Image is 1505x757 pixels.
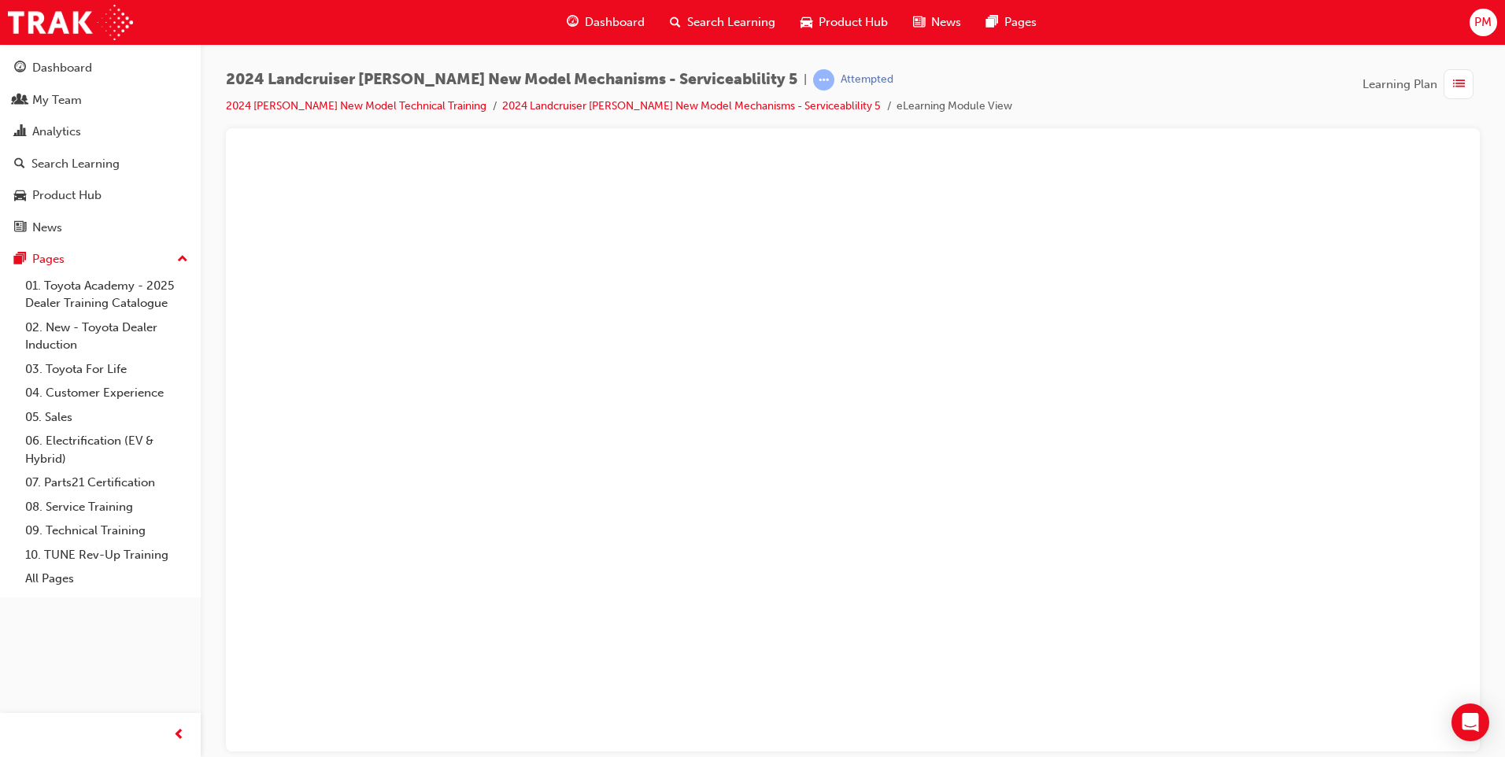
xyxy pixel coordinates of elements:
[14,189,26,203] span: car-icon
[6,150,194,179] a: Search Learning
[585,13,645,31] span: Dashboard
[897,98,1012,116] li: eLearning Module View
[986,13,998,32] span: pages-icon
[6,245,194,274] button: Pages
[819,13,888,31] span: Product Hub
[804,71,807,89] span: |
[841,72,893,87] div: Attempted
[801,13,812,32] span: car-icon
[14,253,26,267] span: pages-icon
[32,186,102,205] div: Product Hub
[19,316,194,357] a: 02. New - Toyota Dealer Induction
[19,567,194,591] a: All Pages
[8,5,133,40] img: Trak
[19,381,194,405] a: 04. Customer Experience
[32,250,65,268] div: Pages
[900,6,974,39] a: news-iconNews
[14,157,25,172] span: search-icon
[32,59,92,77] div: Dashboard
[177,249,188,270] span: up-icon
[554,6,657,39] a: guage-iconDashboard
[502,99,881,113] a: 2024 Landcruiser [PERSON_NAME] New Model Mechanisms - Serviceablility 5
[226,71,797,89] span: 2024 Landcruiser [PERSON_NAME] New Model Mechanisms - Serviceablility 5
[788,6,900,39] a: car-iconProduct Hub
[1474,13,1492,31] span: PM
[813,69,834,90] span: learningRecordVerb_ATTEMPT-icon
[6,54,194,83] a: Dashboard
[32,91,82,109] div: My Team
[1363,69,1480,99] button: Learning Plan
[6,181,194,210] a: Product Hub
[670,13,681,32] span: search-icon
[19,429,194,471] a: 06. Electrification (EV & Hybrid)
[19,471,194,495] a: 07. Parts21 Certification
[6,86,194,115] a: My Team
[19,274,194,316] a: 01. Toyota Academy - 2025 Dealer Training Catalogue
[14,61,26,76] span: guage-icon
[32,219,62,237] div: News
[19,405,194,430] a: 05. Sales
[1470,9,1497,36] button: PM
[226,99,486,113] a: 2024 [PERSON_NAME] New Model Technical Training
[14,221,26,235] span: news-icon
[974,6,1049,39] a: pages-iconPages
[657,6,788,39] a: search-iconSearch Learning
[687,13,775,31] span: Search Learning
[173,726,185,745] span: prev-icon
[6,117,194,146] a: Analytics
[19,495,194,519] a: 08. Service Training
[6,50,194,245] button: DashboardMy TeamAnalyticsSearch LearningProduct HubNews
[1004,13,1037,31] span: Pages
[1453,75,1465,94] span: list-icon
[567,13,579,32] span: guage-icon
[14,94,26,108] span: people-icon
[32,123,81,141] div: Analytics
[913,13,925,32] span: news-icon
[1451,703,1489,741] div: Open Intercom Messenger
[19,543,194,567] a: 10. TUNE Rev-Up Training
[14,125,26,139] span: chart-icon
[19,357,194,382] a: 03. Toyota For Life
[931,13,961,31] span: News
[1363,76,1437,94] span: Learning Plan
[19,519,194,543] a: 09. Technical Training
[6,213,194,242] a: News
[31,155,120,173] div: Search Learning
